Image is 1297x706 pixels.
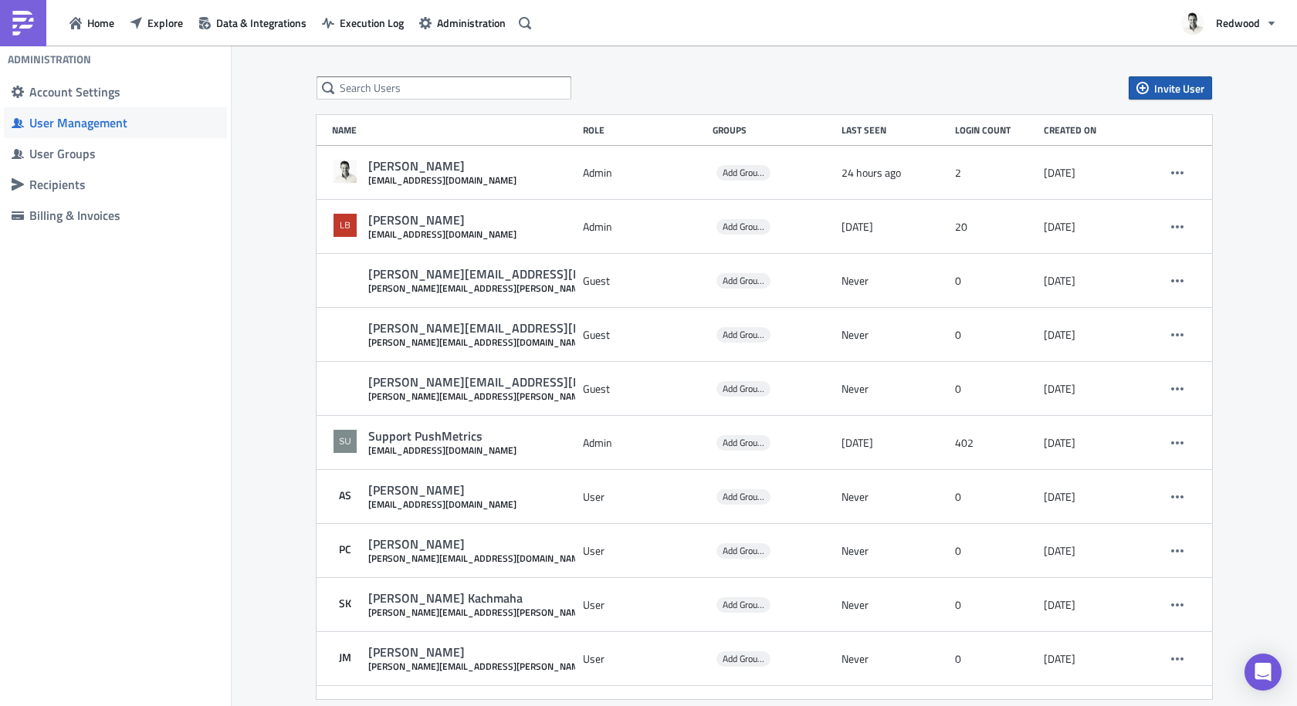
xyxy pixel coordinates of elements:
[314,11,411,35] button: Execution Log
[713,124,835,136] div: Groups
[1044,382,1075,396] time: 2023-08-28T10:15:25.472412
[29,84,219,100] div: Account Settings
[147,15,183,31] span: Explore
[368,228,516,240] div: [EMAIL_ADDRESS][DOMAIN_NAME]
[62,11,122,35] button: Home
[340,15,404,31] span: Execution Log
[368,536,588,552] div: [PERSON_NAME]
[955,375,1036,403] div: 0
[723,597,767,612] span: Add Groups
[955,124,1036,136] div: Login Count
[368,282,762,294] div: [PERSON_NAME][EMAIL_ADDRESS][PERSON_NAME][DOMAIN_NAME]
[955,213,1036,241] div: 20
[583,375,705,403] div: Guest
[955,537,1036,565] div: 0
[1245,654,1282,691] div: Open Intercom Messenger
[29,146,219,161] div: User Groups
[842,645,947,673] div: Never
[29,208,219,223] div: Billing & Invoices
[332,158,358,184] img: Avatar
[1044,598,1075,612] time: 2025-09-29T09:07:03.459113
[955,645,1036,673] div: 0
[1180,10,1206,36] img: Avatar
[1154,80,1204,96] span: Invite User
[368,552,588,564] div: [PERSON_NAME][EMAIL_ADDRESS][DOMAIN_NAME]
[723,381,767,396] span: Add Groups
[368,158,516,174] div: [PERSON_NAME]
[11,11,36,35] img: PushMetrics
[191,11,314,35] button: Data & Integrations
[955,321,1036,349] div: 0
[842,124,947,136] div: Last Seen
[583,429,705,457] div: Admin
[368,644,659,660] div: [PERSON_NAME]
[583,483,705,511] div: User
[1044,328,1075,342] time: 2023-08-28T10:15:25.440531
[368,606,659,618] div: [PERSON_NAME][EMAIL_ADDRESS][PERSON_NAME][DOMAIN_NAME]
[723,219,767,234] span: Add Groups
[368,590,659,606] div: [PERSON_NAME] Kachmaha
[723,327,767,342] span: Add Groups
[716,651,770,667] span: Add Groups
[332,428,358,454] img: Avatar
[583,124,705,136] div: Role
[583,213,705,241] div: Admin
[29,177,219,192] div: Recipients
[317,76,571,100] input: Search Users
[1044,490,1075,504] time: 2025-09-29T09:07:01.953481
[8,52,91,66] h4: Administration
[332,482,358,508] div: AS
[583,159,705,187] div: Admin
[583,537,705,565] div: User
[955,267,1036,295] div: 0
[716,489,770,505] span: Add Groups
[368,212,516,228] div: [PERSON_NAME]
[583,267,705,295] div: Guest
[1044,436,1075,450] time: 2023-08-31T08:52:02.750602
[332,124,575,136] div: Name
[842,321,947,349] div: Never
[842,537,947,565] div: Never
[583,591,705,619] div: User
[842,166,901,180] time: 2025-10-07T12:31:56.020398
[716,165,770,181] span: Add Groups
[723,273,767,288] span: Add Groups
[368,320,665,336] div: [PERSON_NAME][EMAIL_ADDRESS][DOMAIN_NAME]
[716,597,770,613] span: Add Groups
[368,374,762,390] div: [PERSON_NAME][EMAIL_ADDRESS][PERSON_NAME][DOMAIN_NAME]
[332,536,358,562] div: PC
[723,435,767,450] span: Add Groups
[368,498,516,510] div: [EMAIL_ADDRESS][DOMAIN_NAME]
[842,375,947,403] div: Never
[411,11,513,35] button: Administration
[955,591,1036,619] div: 0
[955,483,1036,511] div: 0
[368,482,516,498] div: [PERSON_NAME]
[723,651,767,666] span: Add Groups
[29,115,219,130] div: User Management
[332,212,358,238] img: Avatar
[842,220,873,234] time: 2025-10-03T08:38:58.357594
[368,660,659,672] div: [PERSON_NAME][EMAIL_ADDRESS][PERSON_NAME][DOMAIN_NAME]
[1216,15,1260,31] span: Redwood
[716,435,770,451] span: Add Groups
[368,336,665,348] div: [PERSON_NAME][EMAIL_ADDRESS][DOMAIN_NAME]
[716,273,770,289] span: Add Groups
[332,590,358,616] div: SK
[716,219,770,235] span: Add Groups
[723,165,767,180] span: Add Groups
[1044,544,1075,558] time: 2025-09-29T09:07:02.653697
[723,543,767,558] span: Add Groups
[716,381,770,397] span: Add Groups
[842,483,947,511] div: Never
[87,15,114,31] span: Home
[122,11,191,35] button: Explore
[583,321,705,349] div: Guest
[583,645,705,673] div: User
[716,543,770,559] span: Add Groups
